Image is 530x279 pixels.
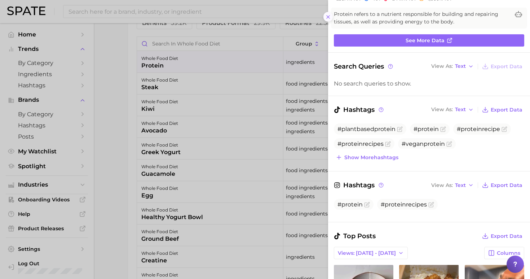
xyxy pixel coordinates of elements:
[455,64,466,68] span: Text
[334,80,524,87] div: No search queries to show.
[429,62,476,71] button: View AsText
[337,140,384,147] span: #proteinrecipes
[334,231,376,241] span: Top Posts
[397,126,403,132] button: Flag as miscategorized or irrelevant
[431,64,453,68] span: View As
[455,108,466,112] span: Text
[334,180,385,190] span: Hashtags
[338,250,396,256] span: Views: [DATE] - [DATE]
[337,126,396,132] span: #plantbasedprotein
[414,126,439,132] span: #protein
[491,64,522,70] span: Export Data
[457,126,500,132] span: #proteinrecipe
[406,38,445,44] span: See more data
[502,126,507,132] button: Flag as miscategorized or irrelevant
[429,180,476,190] button: View AsText
[480,180,524,190] button: Export Data
[334,34,524,47] a: See more data
[364,202,370,208] button: Flag as miscategorized or irrelevant
[337,201,363,208] span: #protein
[431,183,453,187] span: View As
[334,10,510,26] span: Protein refers to a nutrient responsible for building and repairing tissues, as well as providing...
[385,141,391,147] button: Flag as miscategorized or irrelevant
[480,61,524,71] button: Export Data
[334,152,400,162] button: Show morehashtags
[402,140,445,147] span: #veganprotein
[381,201,427,208] span: #proteinrecipes
[497,250,520,256] span: Columns
[344,154,398,161] span: Show more hashtags
[480,231,524,241] button: Export Data
[446,141,452,147] button: Flag as miscategorized or irrelevant
[455,183,466,187] span: Text
[484,247,524,259] button: Columns
[491,233,522,239] span: Export Data
[440,126,446,132] button: Flag as miscategorized or irrelevant
[480,105,524,115] button: Export Data
[491,182,522,188] span: Export Data
[334,61,394,71] span: Search Queries
[429,105,476,114] button: View AsText
[334,105,385,115] span: Hashtags
[428,202,434,208] button: Flag as miscategorized or irrelevant
[334,247,408,259] button: Views: [DATE] - [DATE]
[491,107,522,113] span: Export Data
[431,108,453,112] span: View As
